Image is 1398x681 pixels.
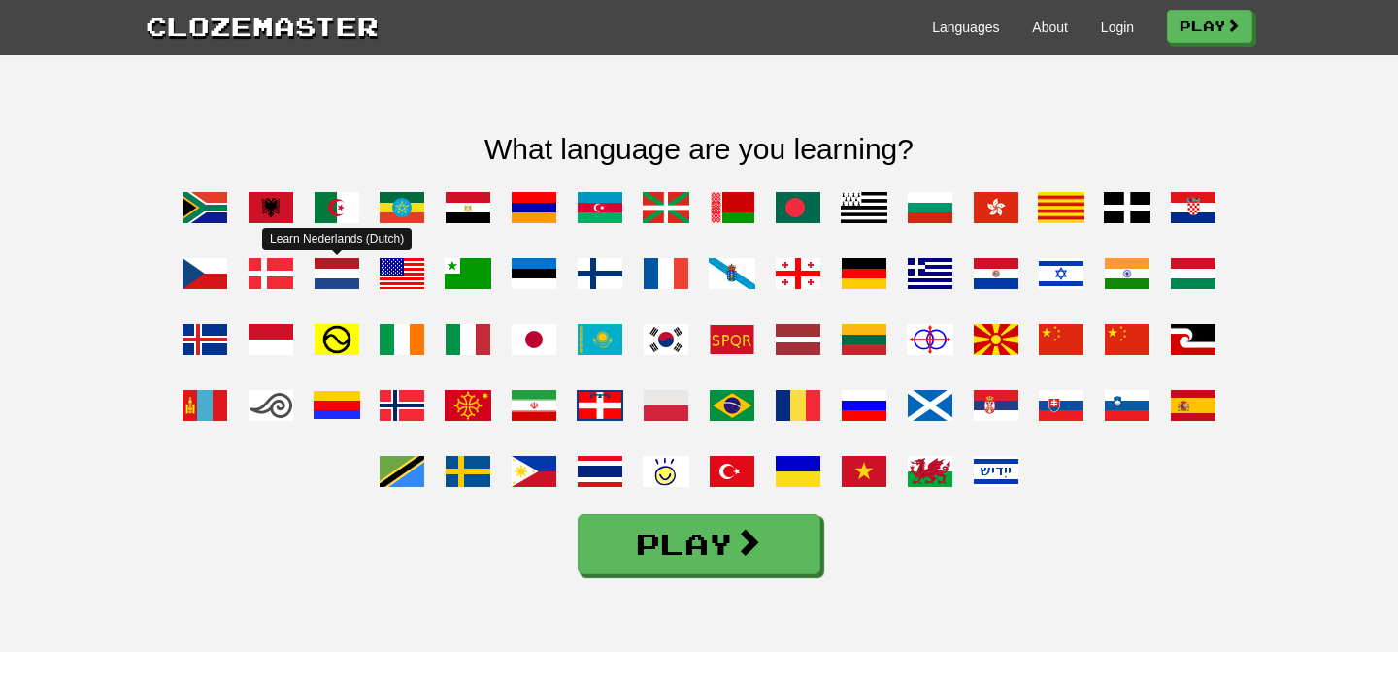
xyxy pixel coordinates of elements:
[578,514,820,574] a: Play
[146,8,379,44] a: Clozemaster
[1167,10,1252,43] a: Play
[932,17,999,37] a: Languages
[1101,17,1134,37] a: Login
[1032,17,1068,37] a: About
[146,133,1252,165] h2: What language are you learning?
[262,228,412,250] div: Learn Nederlands (Dutch)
